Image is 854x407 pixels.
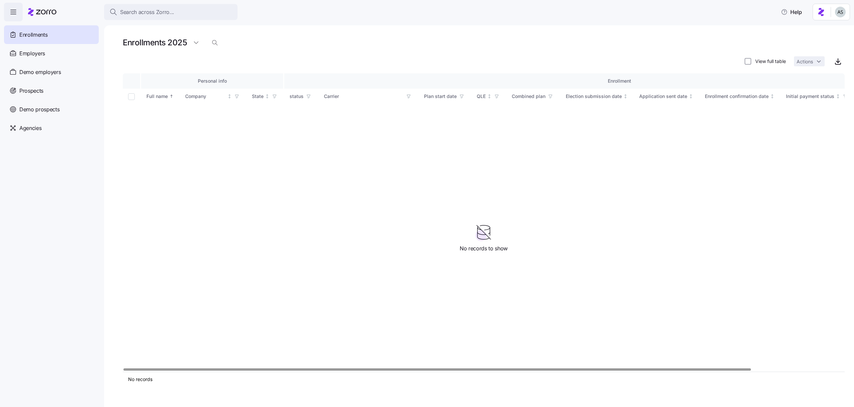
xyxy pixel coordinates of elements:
[4,44,99,63] a: Employers
[19,87,43,95] span: Prospects
[290,93,304,100] div: status
[247,89,285,104] th: StateNot sorted
[786,93,835,100] div: Initial payment status
[639,93,688,100] div: Application sent date
[700,89,781,104] th: Enrollment confirmation dateNot sorted
[19,68,61,76] span: Demo employers
[324,93,404,100] div: Carrier
[104,4,238,20] button: Search across Zorro...
[460,244,508,253] span: No records to show
[19,49,45,58] span: Employers
[265,94,270,99] div: Not sorted
[227,94,232,99] div: Not sorted
[776,5,807,19] button: Help
[141,89,180,104] th: Full nameSorted ascending
[487,94,492,99] div: Not sorted
[146,77,278,85] div: Personal info
[472,89,507,104] th: QLENot sorted
[128,93,135,100] input: Select all records
[836,94,840,99] div: Not sorted
[566,93,622,100] div: Election submission date
[797,59,813,64] span: Actions
[4,81,99,100] a: Prospects
[252,93,264,100] div: State
[146,93,168,100] div: Full name
[560,89,634,104] th: Election submission dateNot sorted
[19,105,60,114] span: Demo prospects
[751,58,786,65] label: View full table
[477,93,486,100] div: QLE
[794,56,825,66] button: Actions
[689,94,693,99] div: Not sorted
[4,119,99,137] a: Agencies
[512,93,546,100] div: Combined plan
[424,93,457,100] div: Plan start date
[19,31,47,39] span: Enrollments
[19,124,41,132] span: Agencies
[623,94,628,99] div: Not sorted
[120,8,174,16] span: Search across Zorro...
[835,7,846,17] img: c4d3a52e2a848ea5f7eb308790fba1e4
[4,100,99,119] a: Demo prospects
[123,37,187,48] h1: Enrollments 2025
[770,94,775,99] div: Not sorted
[185,93,226,100] div: Company
[4,25,99,44] a: Enrollments
[128,376,839,383] div: No records
[180,89,247,104] th: CompanyNot sorted
[781,8,802,16] span: Help
[634,89,700,104] th: Application sent dateNot sorted
[705,93,769,100] div: Enrollment confirmation date
[4,63,99,81] a: Demo employers
[169,94,174,99] div: Sorted ascending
